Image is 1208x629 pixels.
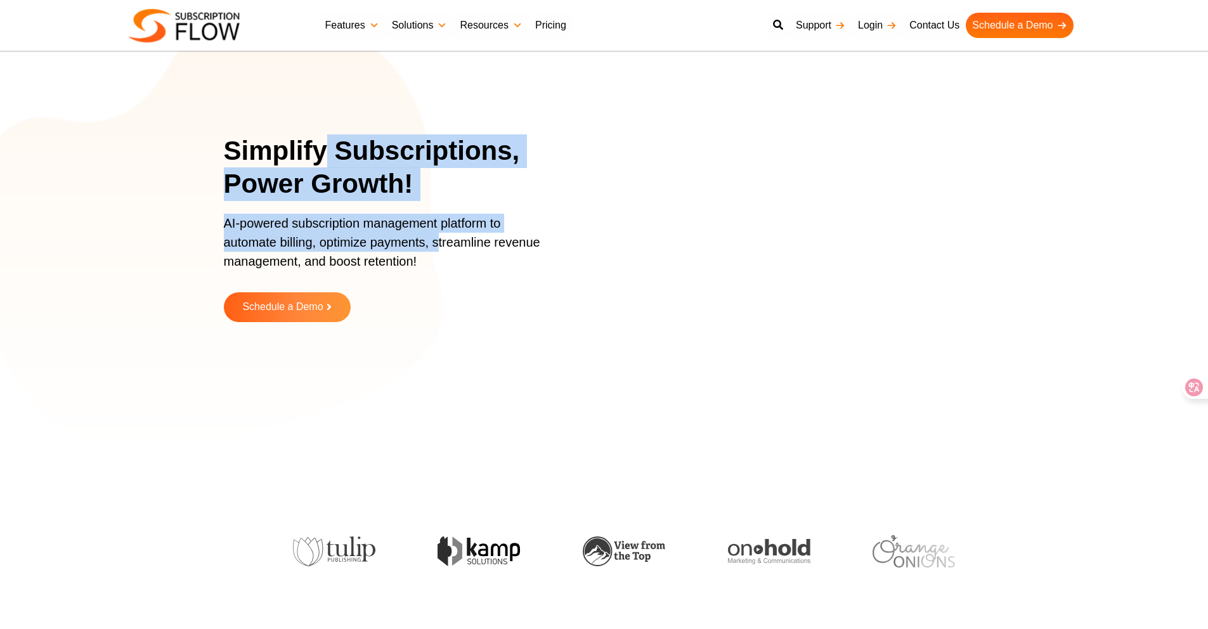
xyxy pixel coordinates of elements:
a: Resources [453,13,528,38]
a: Schedule a Demo [224,292,351,322]
a: Contact Us [903,13,966,38]
a: Schedule a Demo [966,13,1073,38]
a: Login [852,13,903,38]
img: onhold-marketing [728,539,810,564]
a: Features [319,13,386,38]
a: Pricing [529,13,573,38]
p: AI-powered subscription management platform to automate billing, optimize payments, streamline re... [224,214,554,283]
img: tulip-publishing [293,536,375,567]
img: orange-onions [873,535,955,567]
a: Solutions [386,13,454,38]
img: view-from-the-top [583,536,665,566]
img: kamp-solution [438,536,520,566]
a: Support [789,13,852,38]
span: Schedule a Demo [242,302,323,313]
img: Subscriptionflow [129,9,240,42]
h1: Simplify Subscriptions, Power Growth! [224,134,569,201]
